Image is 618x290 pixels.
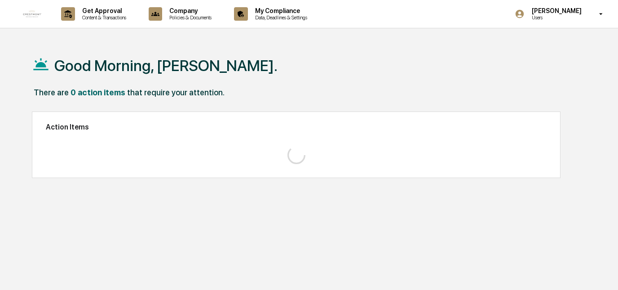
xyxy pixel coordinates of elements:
img: logo [22,3,43,25]
div: 0 action items [71,88,125,97]
h2: Action Items [46,123,547,131]
div: that require your attention. [127,88,225,97]
p: My Compliance [248,7,312,14]
p: Data, Deadlines & Settings [248,14,312,21]
p: Users [525,14,586,21]
p: Get Approval [75,7,131,14]
p: Policies & Documents [162,14,216,21]
h1: Good Morning, [PERSON_NAME]. [54,57,278,75]
p: [PERSON_NAME] [525,7,586,14]
p: Content & Transactions [75,14,131,21]
p: Company [162,7,216,14]
div: There are [34,88,69,97]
